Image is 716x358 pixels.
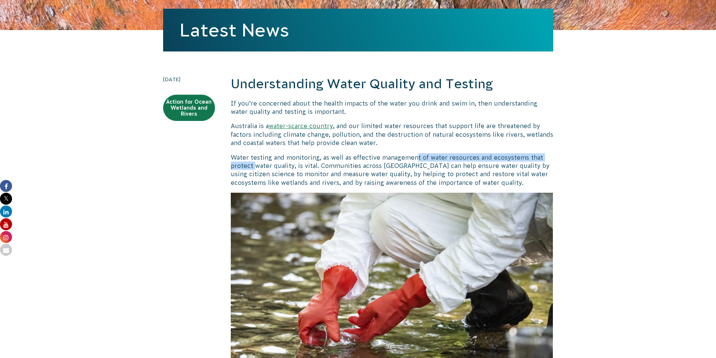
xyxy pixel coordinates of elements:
p: Water testing and monitoring, as well as effective management of water resources and ecosystems t... [231,153,553,187]
a: Action for Ocean Wetlands and Rivers [163,95,215,121]
a: water-scarce country [269,122,333,129]
p: Australia is a , and our limited water resources that support life are threatened by factors incl... [231,122,553,147]
p: If you’re concerned about the health impacts of the water you drink and swim in, then understandi... [231,99,553,116]
h2: Understanding Water Quality and Testing [231,75,553,93]
a: Latest News [180,20,289,40]
time: [DATE] [163,75,215,83]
